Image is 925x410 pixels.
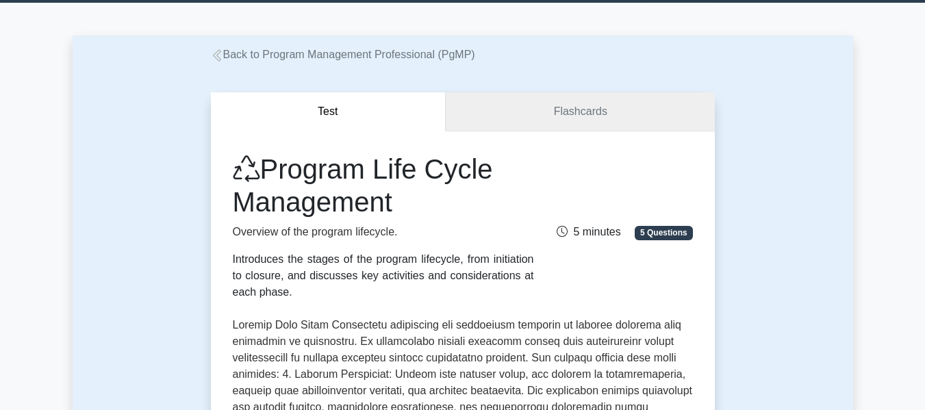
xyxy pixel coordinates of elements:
[446,92,714,131] a: Flashcards
[211,49,475,60] a: Back to Program Management Professional (PgMP)
[233,153,534,218] h1: Program Life Cycle Management
[233,224,534,240] p: Overview of the program lifecycle.
[557,226,620,238] span: 5 minutes
[211,92,446,131] button: Test
[635,226,692,240] span: 5 Questions
[233,251,534,300] div: Introduces the stages of the program lifecycle, from initiation to closure, and discusses key act...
